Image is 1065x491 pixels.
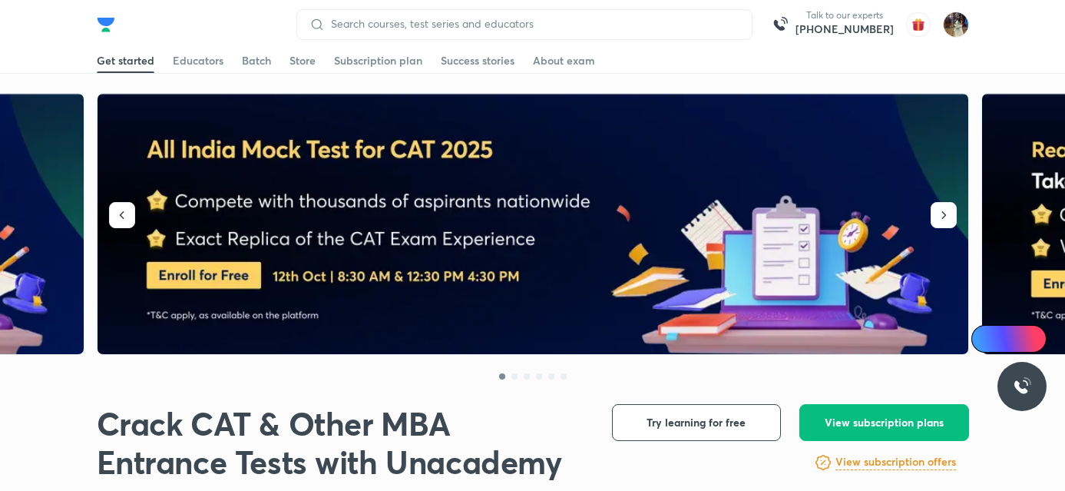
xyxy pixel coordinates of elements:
a: Store [289,48,316,73]
img: ttu [1013,377,1031,396]
img: Icon [981,333,993,345]
div: Get started [97,53,154,68]
a: About exam [533,48,595,73]
span: Try learning for free [647,415,746,430]
button: Try learning for free [612,404,781,441]
div: Batch [242,53,271,68]
span: Ai Doubts [997,333,1037,345]
button: View subscription plans [799,404,969,441]
a: [PHONE_NUMBER] [795,22,894,37]
img: call-us [765,9,795,40]
div: Success stories [441,53,514,68]
img: kanak goel [943,12,969,38]
div: Store [289,53,316,68]
a: Subscription plan [334,48,422,73]
a: Ai Doubts [971,325,1047,353]
a: Success stories [441,48,514,73]
div: Educators [173,53,223,68]
div: Subscription plan [334,53,422,68]
a: View subscription offers [835,453,956,472]
a: Get started [97,48,154,73]
img: Company Logo [97,15,115,34]
p: Talk to our experts [795,9,894,22]
a: Educators [173,48,223,73]
h1: Crack CAT & Other MBA Entrance Tests with Unacademy [97,404,587,481]
h6: View subscription offers [835,454,956,470]
input: Search courses, test series and educators [325,18,739,30]
img: avatar [906,12,931,37]
span: View subscription plans [825,415,944,430]
a: Batch [242,48,271,73]
div: About exam [533,53,595,68]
